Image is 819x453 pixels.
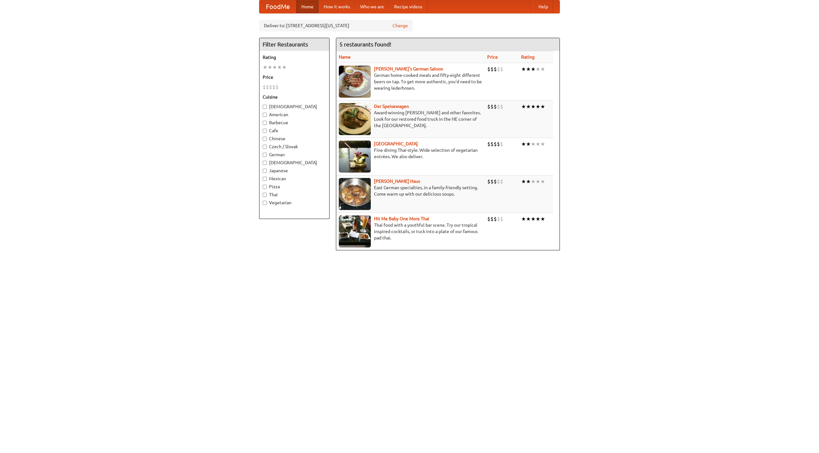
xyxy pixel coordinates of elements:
label: Vegetarian [263,199,326,206]
a: Home [296,0,319,13]
a: [PERSON_NAME] Haus [374,179,420,184]
label: Mexican [263,175,326,182]
p: Thai food with a youthful bar scene. Try our tropical inspired cocktails, or tuck into a plate of... [339,222,482,241]
li: $ [490,103,494,110]
li: ★ [531,141,536,148]
li: ★ [540,66,545,73]
li: $ [494,66,497,73]
li: $ [500,178,503,185]
li: ★ [521,215,526,222]
li: ★ [531,103,536,110]
label: Czech / Slovak [263,143,326,150]
li: $ [272,84,275,91]
input: Japanese [263,169,267,173]
p: East German specialties, in a family-friendly setting. Come warm up with our delicious soups. [339,184,482,197]
p: Fine dining Thai-style. Wide selection of vegetarian entrées. We also deliver. [339,147,482,160]
a: Change [393,22,408,29]
input: Pizza [263,185,267,189]
li: ★ [521,66,526,73]
input: Cafe [263,129,267,133]
input: [DEMOGRAPHIC_DATA] [263,161,267,165]
a: Help [533,0,553,13]
a: [GEOGRAPHIC_DATA] [374,141,418,146]
li: ★ [263,64,267,71]
li: ★ [531,66,536,73]
a: Der Speisewagen [374,104,409,109]
a: Recipe videos [389,0,427,13]
input: German [263,153,267,157]
h5: Price [263,74,326,80]
label: Pizza [263,183,326,190]
li: $ [263,84,266,91]
input: American [263,113,267,117]
h4: Filter Restaurants [259,38,329,51]
li: ★ [531,215,536,222]
li: ★ [526,178,531,185]
li: $ [487,215,490,222]
li: ★ [536,141,540,148]
li: $ [494,215,497,222]
img: speisewagen.jpg [339,103,371,135]
img: babythai.jpg [339,215,371,247]
p: Award-winning [PERSON_NAME] and other favorites. Look for our restored food truck in the NE corne... [339,109,482,129]
li: $ [490,141,494,148]
li: $ [487,178,490,185]
label: Chinese [263,135,326,142]
li: ★ [540,103,545,110]
label: German [263,151,326,158]
li: $ [490,66,494,73]
label: American [263,111,326,118]
li: ★ [526,103,531,110]
li: ★ [521,141,526,148]
a: Price [487,54,498,60]
a: [PERSON_NAME]'s German Saloon [374,66,443,71]
li: $ [497,178,500,185]
a: Hit Me Baby One More Thai [374,216,429,221]
li: ★ [521,178,526,185]
li: ★ [526,215,531,222]
img: satay.jpg [339,141,371,173]
li: ★ [272,64,277,71]
a: Name [339,54,351,60]
li: $ [275,84,279,91]
li: $ [500,141,503,148]
ng-pluralize: 5 restaurants found! [339,41,391,47]
label: [DEMOGRAPHIC_DATA] [263,103,326,110]
li: ★ [282,64,287,71]
a: How it works [319,0,355,13]
li: ★ [277,64,282,71]
input: [DEMOGRAPHIC_DATA] [263,105,267,109]
li: ★ [521,103,526,110]
li: $ [497,215,500,222]
li: $ [500,103,503,110]
a: FoodMe [259,0,296,13]
h5: Cuisine [263,94,326,100]
input: Vegetarian [263,201,267,205]
li: $ [497,141,500,148]
input: Mexican [263,177,267,181]
li: ★ [526,141,531,148]
input: Thai [263,193,267,197]
li: ★ [536,178,540,185]
li: $ [490,178,494,185]
li: ★ [531,178,536,185]
li: ★ [536,215,540,222]
li: $ [269,84,272,91]
li: ★ [536,103,540,110]
li: $ [494,141,497,148]
a: Rating [521,54,535,60]
label: Cafe [263,127,326,134]
div: Deliver to: [STREET_ADDRESS][US_STATE] [259,20,413,31]
li: $ [494,178,497,185]
img: kohlhaus.jpg [339,178,371,210]
h5: Rating [263,54,326,61]
li: $ [490,215,494,222]
li: $ [494,103,497,110]
a: Who we are [355,0,389,13]
li: ★ [267,64,272,71]
li: ★ [540,178,545,185]
label: [DEMOGRAPHIC_DATA] [263,159,326,166]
